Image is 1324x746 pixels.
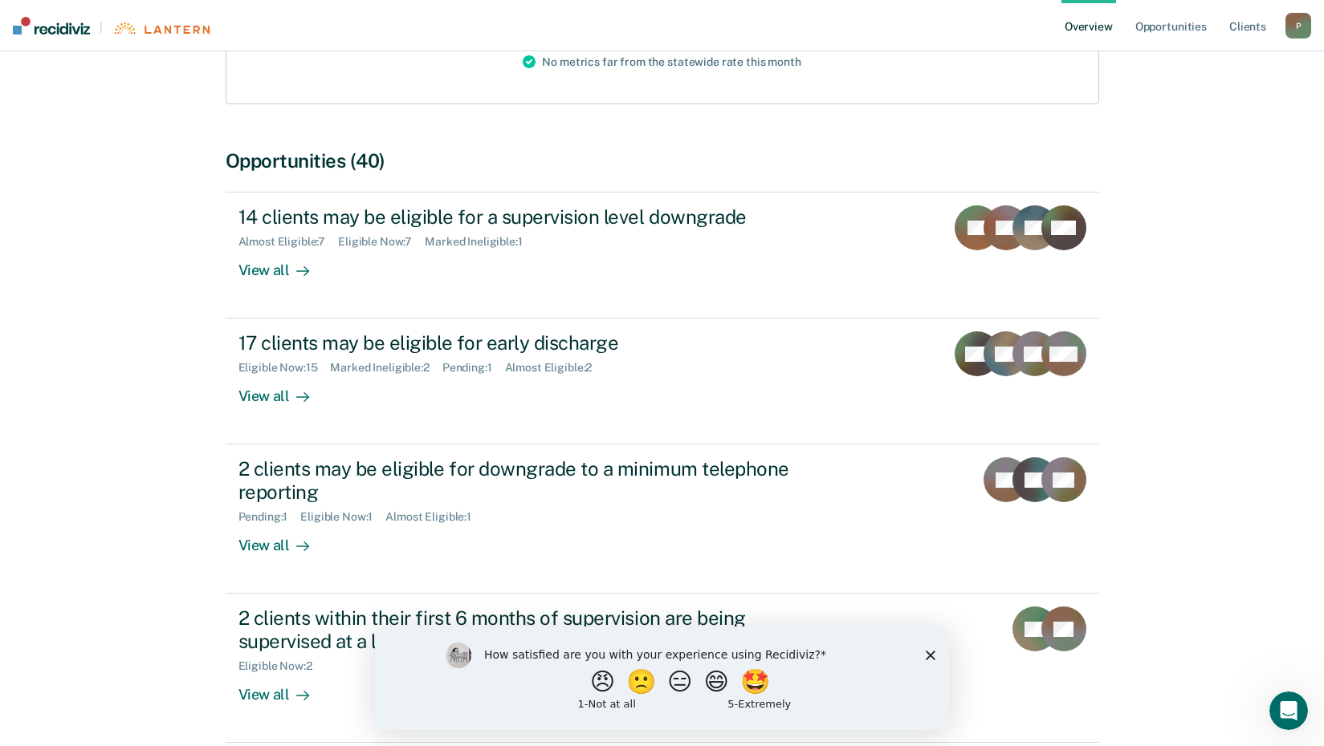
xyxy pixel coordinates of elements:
[13,17,210,34] a: |
[238,659,325,673] div: Eligible Now : 2
[238,331,802,355] div: 17 clients may be eligible for early discharge
[300,510,385,524] div: Eligible Now : 1
[330,361,442,375] div: Marked Ineligible : 2
[112,22,210,34] img: Lantern
[510,20,813,103] div: No metrics far from the statewide rate this month
[238,375,328,406] div: View all
[1285,13,1311,39] button: P
[375,626,950,730] iframe: Survey by Kim from Recidiviz
[238,673,328,704] div: View all
[385,510,484,524] div: Almost Eligible : 1
[442,361,505,375] div: Pending : 1
[238,205,802,229] div: 14 clients may be eligible for a supervision level downgrade
[238,361,331,375] div: Eligible Now : 15
[238,457,802,504] div: 2 clients may be eligible for downgrade to a minimum telephone reporting
[238,524,328,555] div: View all
[226,149,1099,172] div: Opportunities (40)
[90,21,112,34] span: |
[1269,691,1308,730] iframe: Intercom live chat
[226,318,1099,444] a: 17 clients may be eligible for early dischargeEligible Now:15Marked Ineligible:2Pending:1Almost E...
[338,235,425,249] div: Eligible Now : 7
[226,192,1099,318] a: 14 clients may be eligible for a supervision level downgradeAlmost Eligible:7Eligible Now:7Marked...
[226,444,1099,594] a: 2 clients may be eligible for downgrade to a minimum telephone reportingPending:1Eligible Now:1Al...
[238,249,328,280] div: View all
[425,235,535,249] div: Marked Ineligible : 1
[226,594,1099,743] a: 2 clients within their first 6 months of supervision are being supervised at a level that does no...
[238,510,301,524] div: Pending : 1
[13,17,90,34] img: Recidiviz
[505,361,605,375] div: Almost Eligible : 2
[238,606,802,653] div: 2 clients within their first 6 months of supervision are being supervised at a level that does no...
[238,235,339,249] div: Almost Eligible : 7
